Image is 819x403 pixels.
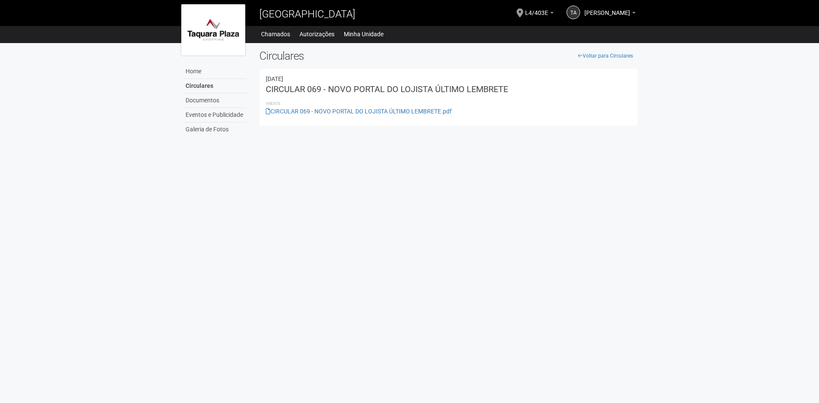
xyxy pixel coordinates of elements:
li: Anexos [266,100,631,107]
div: 22/08/2025 21:46 [266,75,631,83]
a: TA [566,6,580,19]
h3: CIRCULAR 069 - NOVO PORTAL DO LOJISTA ÚLTIMO LEMBRETE [266,85,631,93]
img: logo.jpg [181,4,245,55]
a: Autorizações [299,28,334,40]
a: Documentos [183,93,247,108]
a: L4/403E [525,11,554,17]
h2: Circulares [259,49,638,62]
a: Eventos e Publicidade [183,108,247,122]
a: CIRCULAR 069 - NOVO PORTAL DO LOJISTA ÚLTIMO LEMBRETE.pdf [266,108,452,115]
a: Chamados [261,28,290,40]
a: [PERSON_NAME] [584,11,636,17]
span: Thayná Aparecida de Oliveira Dias [584,1,630,16]
span: L4/403E [525,1,548,16]
a: Minha Unidade [344,28,383,40]
a: Galeria de Fotos [183,122,247,136]
a: Voltar para Circulares [573,49,638,62]
a: Circulares [183,79,247,93]
a: Home [183,64,247,79]
span: [GEOGRAPHIC_DATA] [259,8,355,20]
